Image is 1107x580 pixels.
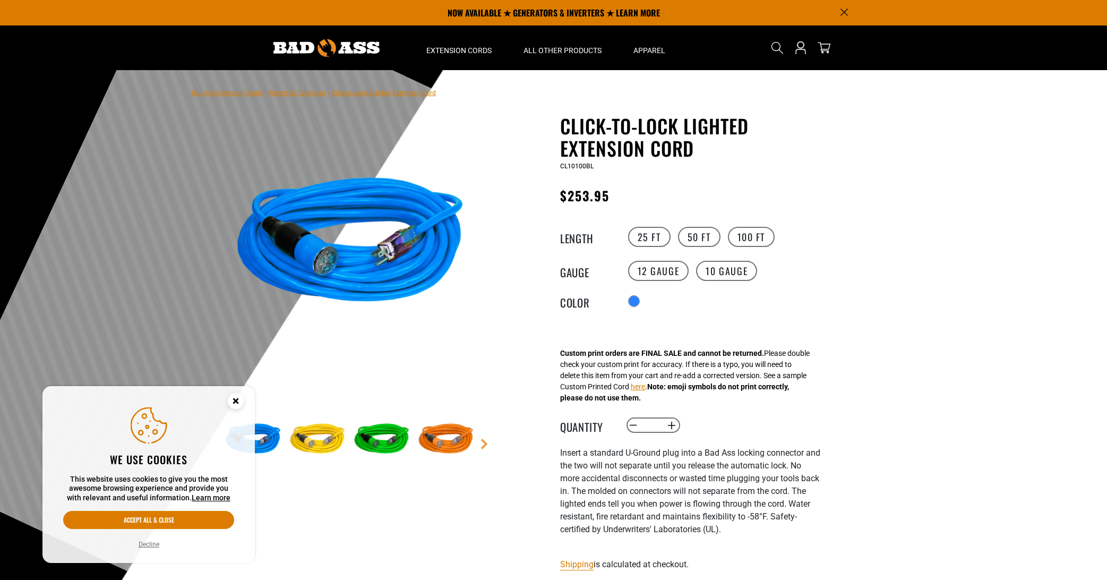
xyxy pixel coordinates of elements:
h2: We use cookies [63,453,234,466]
img: blue [222,117,478,373]
summary: Extension Cords [410,25,508,70]
strong: Note: emoji symbols do not print correctly, please do not use them. [560,382,789,402]
div: I [560,447,820,549]
aside: Cookie Consent [42,386,255,564]
span: All Other Products [524,46,602,55]
img: orange [415,409,477,471]
span: › [265,89,267,97]
span: › [328,89,330,97]
a: Learn more [192,493,230,502]
button: Accept all & close [63,511,234,529]
span: nsert a standard U-Ground plug into a Bad Ass locking connector and the two will not separate unt... [560,448,820,534]
label: 100 FT [728,227,775,247]
a: Bad Ass Extension Cords [191,89,263,97]
summary: All Other Products [508,25,617,70]
img: yellow [287,409,348,471]
label: 10 Gauge [696,261,757,281]
span: $253.95 [560,186,610,205]
label: 25 FT [628,227,671,247]
span: CL10100BL [560,163,594,170]
legend: Gauge [560,264,613,278]
button: here [631,381,645,393]
img: green [351,409,413,471]
label: 12 Gauge [628,261,689,281]
h1: Click-to-Lock Lighted Extension Cord [560,115,820,159]
button: Decline [135,539,162,550]
legend: Length [560,230,613,244]
summary: Apparel [617,25,681,70]
strong: Custom print orders are FINAL SALE and cannot be returned. [560,349,764,357]
div: Please double check your custom print for accuracy. If there is a typo, you will need to delete t... [560,348,810,404]
span: Extension Cords [426,46,492,55]
p: This website uses cookies to give you the most awesome browsing experience and provide you with r... [63,475,234,503]
a: Return to Collection [269,89,325,97]
div: is calculated at checkout. [560,557,820,572]
label: 50 FT [678,227,720,247]
span: Apparel [633,46,665,55]
summary: Search [769,39,786,56]
label: Quantity [560,419,613,432]
span: Click-to-Lock Lighted Extension Cord [332,89,436,97]
img: Bad Ass Extension Cords [273,39,380,57]
a: Next [479,439,490,449]
a: Shipping [560,559,594,569]
legend: Color [560,294,613,308]
nav: breadcrumbs [191,86,436,99]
